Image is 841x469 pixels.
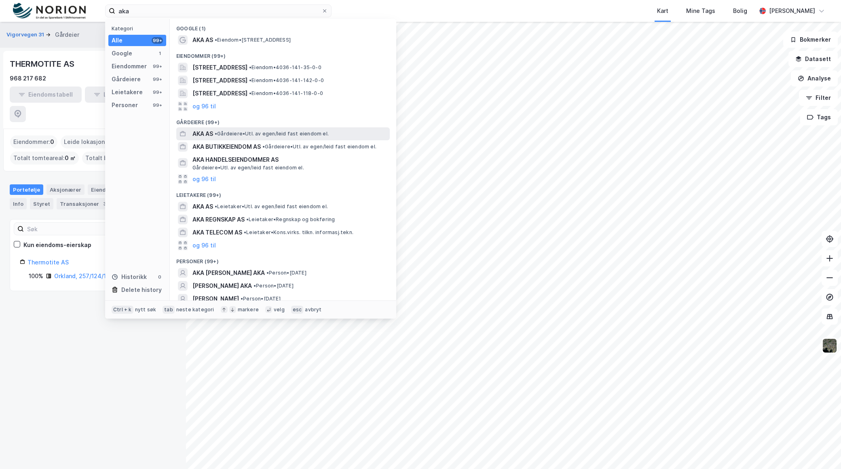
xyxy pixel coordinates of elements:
[135,306,156,313] div: nytt søk
[112,100,138,110] div: Personer
[163,306,175,314] div: tab
[801,430,841,469] iframe: Chat Widget
[23,240,91,250] div: Kun eiendoms-eierskap
[244,229,246,235] span: •
[192,101,216,111] button: og 96 til
[192,268,265,278] span: AKA [PERSON_NAME] AKA
[170,46,396,61] div: Eiendommer (99+)
[215,131,329,137] span: Gårdeiere • Utl. av egen/leid fast eiendom el.
[192,155,387,165] span: AKA HANDELSEIENDOMMER AS
[192,63,247,72] span: [STREET_ADDRESS]
[29,271,43,281] div: 100%
[82,152,148,165] div: Totalt byggareal :
[192,294,239,304] span: [PERSON_NAME]
[249,64,251,70] span: •
[274,306,285,313] div: velg
[57,198,112,209] div: Transaksjoner
[152,89,163,95] div: 99+
[65,153,76,163] span: 0 ㎡
[238,306,259,313] div: markere
[112,74,141,84] div: Gårdeiere
[88,184,128,195] div: Eiendommer
[54,273,106,279] a: Orkland, 257/124/1
[10,57,76,70] div: THERMOTITE AS
[192,76,247,85] span: [STREET_ADDRESS]
[192,174,216,184] button: og 96 til
[733,6,747,16] div: Bolig
[254,283,294,289] span: Person • [DATE]
[291,306,304,314] div: esc
[156,274,163,280] div: 0
[192,142,261,152] span: AKA BUTIKKEIENDOM AS
[10,74,46,83] div: 968 217 682
[10,184,43,195] div: Portefølje
[152,37,163,44] div: 99+
[192,165,304,171] span: Gårdeiere • Utl. av egen/leid fast eiendom el.
[799,90,838,106] button: Filter
[215,37,217,43] span: •
[192,89,247,98] span: [STREET_ADDRESS]
[192,129,213,139] span: AKA AS
[262,144,376,150] span: Gårdeiere • Utl. av egen/leid fast eiendom el.
[215,37,291,43] span: Eiendom • [STREET_ADDRESS]
[13,3,86,19] img: norion-logo.80e7a08dc31c2e691866.png
[657,6,668,16] div: Kart
[266,270,306,276] span: Person • [DATE]
[249,77,324,84] span: Eiendom • 4036-141-142-0-0
[10,152,79,165] div: Totalt tomteareal :
[249,77,251,83] span: •
[112,25,166,32] div: Kategori
[800,109,838,125] button: Tags
[176,306,214,313] div: neste kategori
[112,306,133,314] div: Ctrl + k
[686,6,715,16] div: Mine Tags
[249,90,323,97] span: Eiendom • 4036-141-118-0-0
[24,223,112,235] input: Søk
[55,30,79,40] div: Gårdeier
[192,202,213,211] span: AKA AS
[46,184,85,195] div: Aksjonærer
[27,259,69,266] a: Thermotite AS
[112,49,132,58] div: Google
[112,36,123,45] div: Alle
[246,216,249,222] span: •
[215,203,328,210] span: Leietaker • Utl. av egen/leid fast eiendom el.
[30,198,53,209] div: Styret
[192,228,242,237] span: AKA TELECOM AS
[822,338,837,353] img: 9k=
[262,144,265,150] span: •
[305,306,321,313] div: avbryt
[241,296,281,302] span: Person • [DATE]
[152,76,163,82] div: 99+
[54,271,127,281] div: ( fester )
[249,90,251,96] span: •
[152,63,163,70] div: 99+
[769,6,815,16] div: [PERSON_NAME]
[170,186,396,200] div: Leietakere (99+)
[246,216,335,223] span: Leietaker • Regnskap og bokføring
[801,430,841,469] div: Kontrollprogram for chat
[112,87,143,97] div: Leietakere
[244,229,353,236] span: Leietaker • Kons.virks. tilkn. informasj.tekn.
[241,296,243,302] span: •
[215,131,217,137] span: •
[192,281,252,291] span: [PERSON_NAME] AKA
[192,241,216,250] button: og 96 til
[249,64,321,71] span: Eiendom • 4036-141-35-0-0
[791,70,838,87] button: Analyse
[112,61,147,71] div: Eiendommer
[115,5,321,17] input: Søk på adresse, matrikkel, gårdeiere, leietakere eller personer
[170,252,396,266] div: Personer (99+)
[50,137,54,147] span: 0
[192,215,245,224] span: AKA REGNSKAP AS
[192,35,213,45] span: AKA AS
[61,135,119,148] div: Leide lokasjoner :
[156,50,163,57] div: 1
[10,135,57,148] div: Eiendommer :
[254,283,256,289] span: •
[10,198,27,209] div: Info
[6,31,46,39] button: Vigorvegen 31
[152,102,163,108] div: 99+
[170,19,396,34] div: Google (1)
[121,285,162,295] div: Delete history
